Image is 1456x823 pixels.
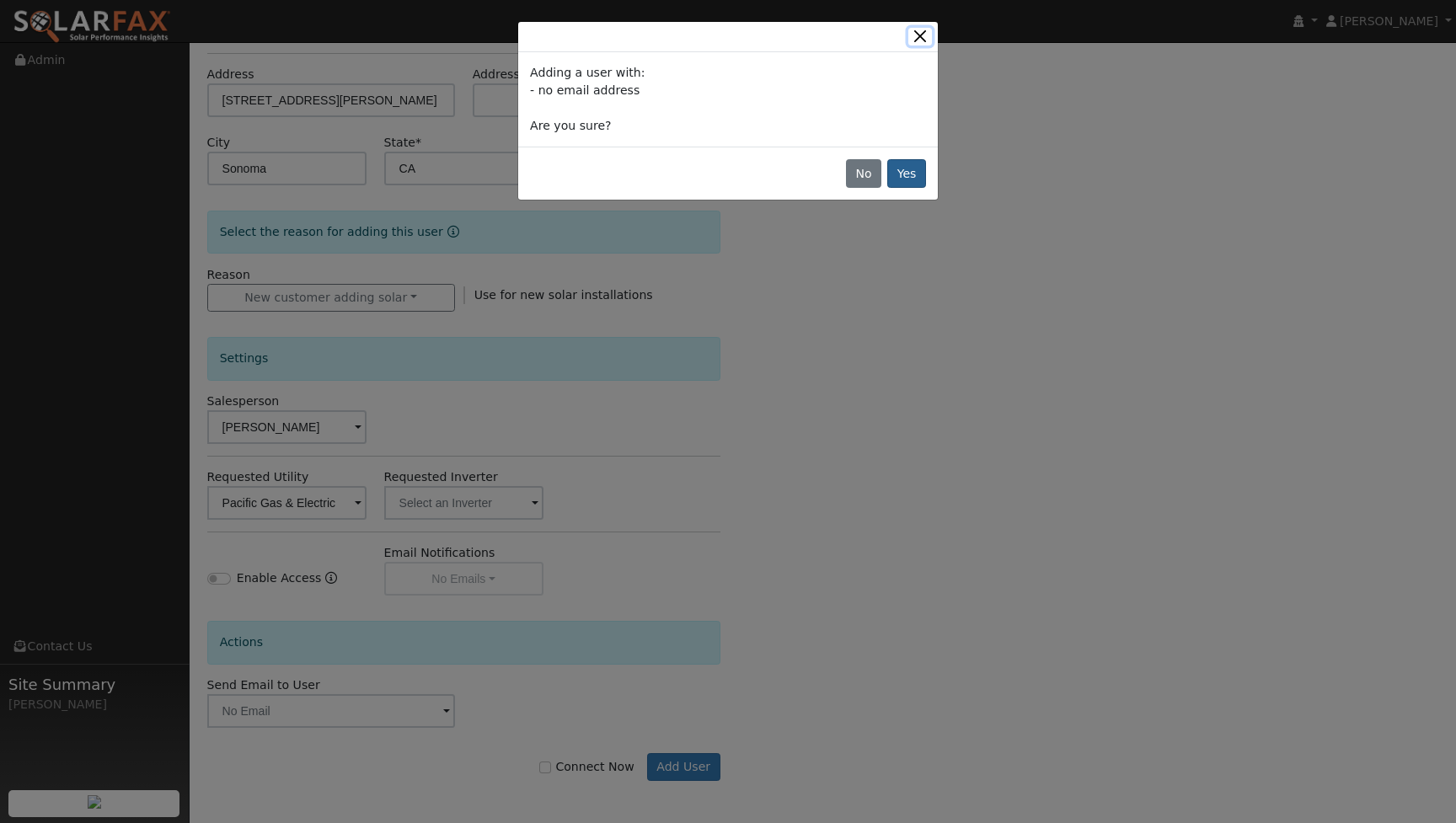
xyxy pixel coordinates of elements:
[887,159,926,188] button: Yes
[846,159,881,188] button: No
[908,28,932,45] button: Close
[530,83,640,97] span: - no email address
[530,66,645,79] span: Adding a user with:
[530,119,611,132] span: Are you sure?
